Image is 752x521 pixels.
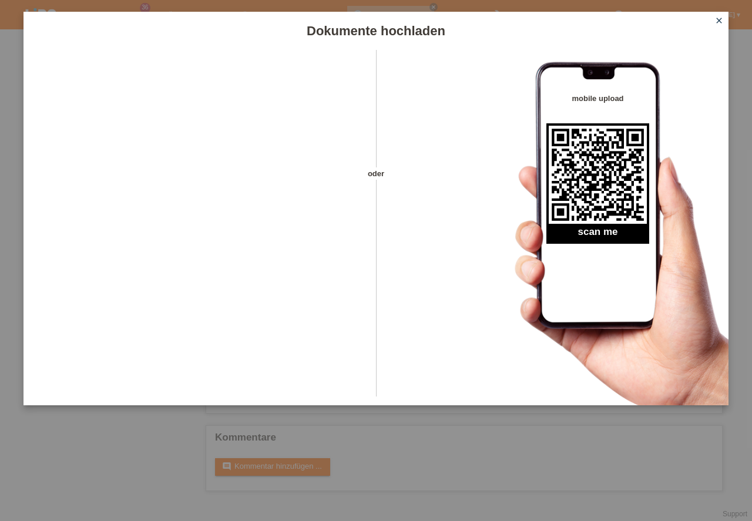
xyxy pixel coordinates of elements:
i: close [714,16,724,25]
h4: mobile upload [546,94,649,103]
h1: Dokumente hochladen [23,23,728,38]
a: close [711,15,727,28]
h2: scan me [546,226,649,244]
iframe: Upload [41,79,355,373]
span: oder [355,167,397,180]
